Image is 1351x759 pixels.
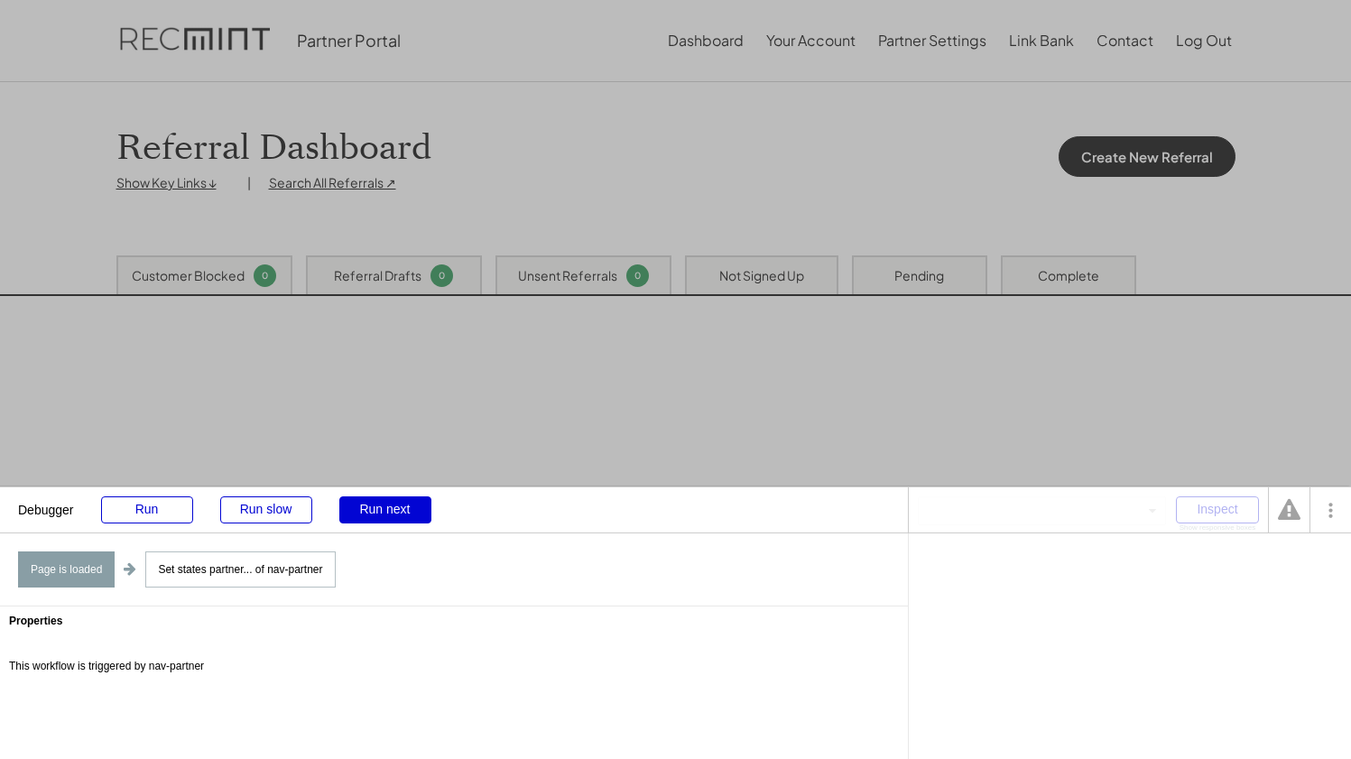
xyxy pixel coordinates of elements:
[18,551,115,588] div: Page is loaded
[339,496,431,523] div: Run next
[220,496,312,523] div: Run slow
[145,551,335,588] div: Set states partner... of nav-partner
[18,487,74,516] div: Debugger
[101,496,193,523] div: Run
[9,616,899,626] div: Properties
[9,661,204,671] div: This workflow is triggered by nav-partner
